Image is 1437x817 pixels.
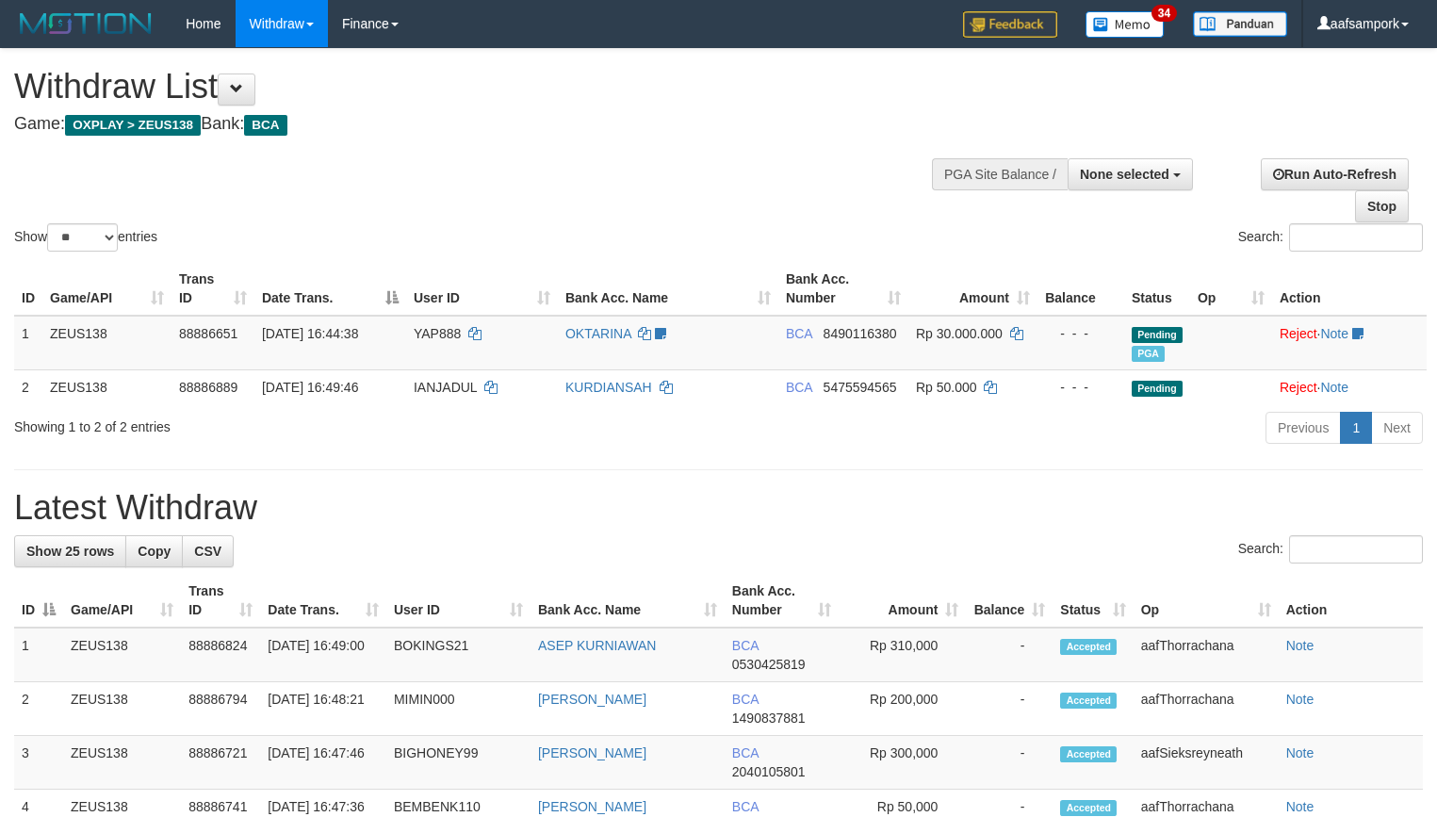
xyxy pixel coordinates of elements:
[1272,262,1427,316] th: Action
[14,535,126,567] a: Show 25 rows
[1289,535,1423,564] input: Search:
[1371,412,1423,444] a: Next
[14,68,939,106] h1: Withdraw List
[565,380,652,395] a: KURDIANSAH
[1132,346,1165,362] span: Marked by aafmaleo
[1238,535,1423,564] label: Search:
[63,736,181,790] td: ZEUS138
[1060,746,1117,762] span: Accepted
[908,262,1037,316] th: Amount: activate to sort column ascending
[1193,11,1287,37] img: panduan.png
[63,682,181,736] td: ZEUS138
[194,544,221,559] span: CSV
[732,657,806,672] span: Copy 0530425819 to clipboard
[531,574,725,628] th: Bank Acc. Name: activate to sort column ascending
[14,736,63,790] td: 3
[839,628,966,682] td: Rp 310,000
[1286,692,1315,707] a: Note
[1134,736,1279,790] td: aafSieksreyneath
[786,380,812,395] span: BCA
[1355,190,1409,222] a: Stop
[732,711,806,726] span: Copy 1490837881 to clipboard
[1151,5,1177,22] span: 34
[42,369,171,404] td: ZEUS138
[26,544,114,559] span: Show 25 rows
[14,9,157,38] img: MOTION_logo.png
[414,326,461,341] span: YAP888
[386,628,531,682] td: BOKINGS21
[966,574,1053,628] th: Balance: activate to sort column ascending
[1190,262,1272,316] th: Op: activate to sort column ascending
[14,262,42,316] th: ID
[1132,327,1183,343] span: Pending
[1289,223,1423,252] input: Search:
[963,11,1057,38] img: Feedback.jpg
[932,158,1068,190] div: PGA Site Balance /
[1132,381,1183,397] span: Pending
[260,682,386,736] td: [DATE] 16:48:21
[1037,262,1124,316] th: Balance
[1286,745,1315,760] a: Note
[538,692,646,707] a: [PERSON_NAME]
[406,262,558,316] th: User ID: activate to sort column ascending
[63,574,181,628] th: Game/API: activate to sort column ascending
[1286,638,1315,653] a: Note
[1068,158,1193,190] button: None selected
[260,736,386,790] td: [DATE] 16:47:46
[1266,412,1341,444] a: Previous
[14,489,1423,527] h1: Latest Withdraw
[63,628,181,682] td: ZEUS138
[47,223,118,252] select: Showentries
[244,115,286,136] span: BCA
[778,262,908,316] th: Bank Acc. Number: activate to sort column ascending
[966,628,1053,682] td: -
[1272,369,1427,404] td: ·
[1280,380,1317,395] a: Reject
[262,380,358,395] span: [DATE] 16:49:46
[1086,11,1165,38] img: Button%20Memo.svg
[565,326,631,341] a: OKTARINA
[14,682,63,736] td: 2
[1060,693,1117,709] span: Accepted
[1261,158,1409,190] a: Run Auto-Refresh
[1340,412,1372,444] a: 1
[260,574,386,628] th: Date Trans.: activate to sort column ascending
[786,326,812,341] span: BCA
[839,682,966,736] td: Rp 200,000
[732,799,759,814] span: BCA
[14,574,63,628] th: ID: activate to sort column descending
[1134,628,1279,682] td: aafThorrachana
[1279,574,1423,628] th: Action
[1060,639,1117,655] span: Accepted
[138,544,171,559] span: Copy
[839,574,966,628] th: Amount: activate to sort column ascending
[1272,316,1427,370] td: ·
[1320,380,1348,395] a: Note
[1124,262,1190,316] th: Status
[42,262,171,316] th: Game/API: activate to sort column ascending
[1080,167,1169,182] span: None selected
[125,535,183,567] a: Copy
[538,799,646,814] a: [PERSON_NAME]
[916,326,1003,341] span: Rp 30.000.000
[1045,378,1117,397] div: - - -
[966,736,1053,790] td: -
[14,410,584,436] div: Showing 1 to 2 of 2 entries
[732,692,759,707] span: BCA
[824,326,897,341] span: Copy 8490116380 to clipboard
[732,638,759,653] span: BCA
[14,316,42,370] td: 1
[14,115,939,134] h4: Game: Bank:
[558,262,778,316] th: Bank Acc. Name: activate to sort column ascending
[179,380,237,395] span: 88886889
[14,369,42,404] td: 2
[260,628,386,682] td: [DATE] 16:49:00
[171,262,254,316] th: Trans ID: activate to sort column ascending
[414,380,477,395] span: IANJADUL
[1045,324,1117,343] div: - - -
[1286,799,1315,814] a: Note
[14,628,63,682] td: 1
[386,682,531,736] td: MIMIN000
[966,682,1053,736] td: -
[1320,326,1348,341] a: Note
